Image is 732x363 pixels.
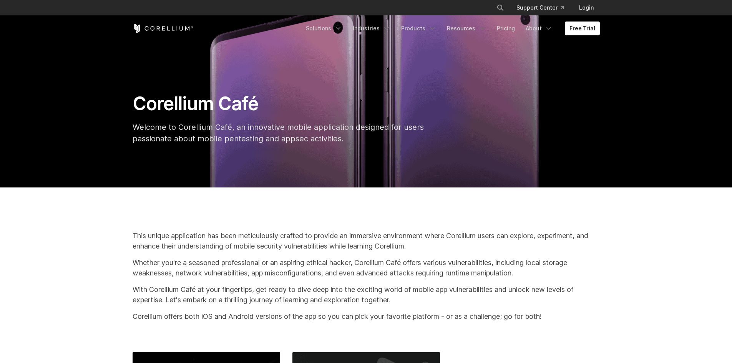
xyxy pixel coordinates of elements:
[301,22,347,35] a: Solutions
[133,230,600,251] p: This unique application has been meticulously crafted to provide an immersive environment where C...
[301,22,600,35] div: Navigation Menu
[442,22,491,35] a: Resources
[573,1,600,15] a: Login
[510,1,570,15] a: Support Center
[133,311,600,322] p: Corellium offers both iOS and Android versions of the app so you can pick your favorite platform ...
[133,24,194,33] a: Corellium Home
[133,257,600,278] p: Whether you're a seasoned professional or an aspiring ethical hacker, Corellium Café offers vario...
[565,22,600,35] a: Free Trial
[493,1,507,15] button: Search
[133,121,439,144] p: Welcome to Corellium Café, an innovative mobile application designed for users passionate about m...
[133,284,600,305] p: With Corellium Café at your fingertips, get ready to dive deep into the exciting world of mobile ...
[487,1,600,15] div: Navigation Menu
[133,92,439,115] h1: Corellium Café
[492,22,520,35] a: Pricing
[348,22,395,35] a: Industries
[397,22,441,35] a: Products
[521,22,557,35] a: About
